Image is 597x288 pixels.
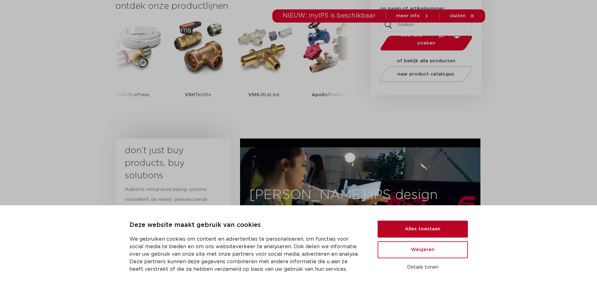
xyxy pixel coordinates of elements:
button: Details tonen [378,262,468,273]
span: sluiten [450,13,466,18]
button: Alles toestaan [378,221,468,238]
strong: VSH [185,92,195,97]
a: sluiten [450,13,475,19]
strong: VSH [248,92,258,97]
a: services [368,23,388,48]
strong: Apollo [312,92,328,97]
a: VSHTectite [170,19,226,114]
a: VSHUltraLine [236,19,292,114]
h3: [PERSON_NAME] IPS design service [240,187,480,217]
a: producten [213,23,238,48]
p: UltraPress [115,75,149,114]
a: downloads [329,23,356,48]
a: VSHUltraPress [104,19,160,114]
span: meer info [396,13,420,18]
a: markten [251,23,271,48]
button: Weigeren [378,241,468,258]
a: ApolloProFlow [301,19,358,114]
strong: VSH [115,92,125,97]
a: meer info [396,13,429,19]
div: my IPS [454,23,460,48]
a: over ons [401,23,422,48]
p: Aalberts integrated piping systems ontwikkelt de meest geavanceerde geïntegreerde leidingsystemen... [125,185,210,235]
p: ProFlow [312,75,348,114]
span: naar product catalogus [397,72,454,76]
span: NIEUW: myIPS is beschikbaar [283,13,376,19]
a: naar product catalogus [378,66,474,82]
strong: of bekijk alle producten [397,59,455,63]
p: We gebruiken cookies om content en advertenties te personaliseren, om functies voor social media ... [129,235,363,273]
p: Deze website maakt gebruik van cookies [129,220,363,230]
a: toepassingen [284,23,317,48]
p: Tectite [185,75,211,114]
p: UltraLine [248,75,280,114]
nav: Menu [213,23,422,48]
h3: don’t just buy products, buy solutions [125,144,210,182]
